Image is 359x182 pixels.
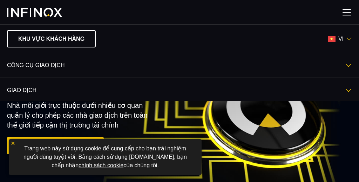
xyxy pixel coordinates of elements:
span: vi [336,35,346,43]
a: chính sách cookie [79,162,123,168]
img: yellow close icon [11,141,15,146]
a: MỞ TÀI KHOẢN TRỰC TIẾP [7,137,104,154]
p: Trang web này sử dụng cookie để cung cấp cho bạn trải nghiệm người dùng tuyệt vời. Bằng cách sử d... [12,143,198,171]
a: KHU VỰC KHÁCH HÀNG [7,30,96,47]
p: Nhà môi giới trực thuộc dưới nhiều cơ quan quản lý cho phép các nhà giao dịch trên toàn thế giới ... [7,100,151,130]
